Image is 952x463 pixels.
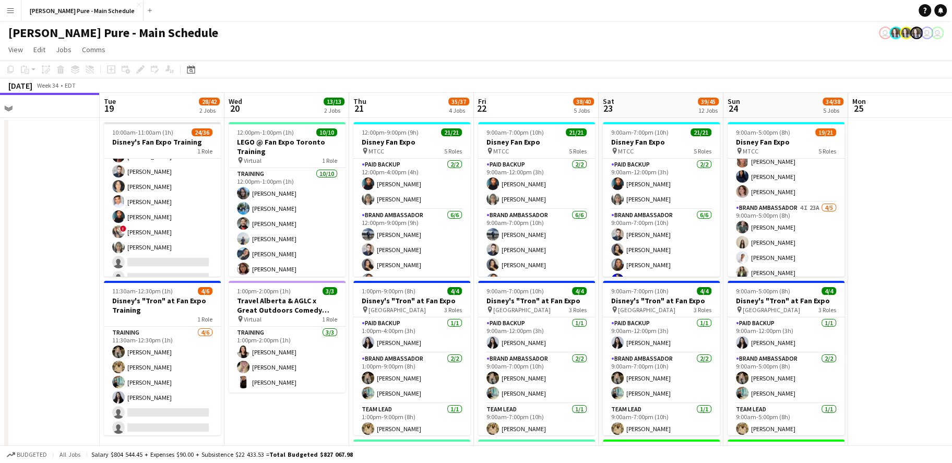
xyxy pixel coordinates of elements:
span: 21/21 [691,128,711,136]
span: 4/4 [572,287,587,295]
div: 5 Jobs [823,106,843,114]
h3: LEGO @ Fan Expo Toronto Training [229,137,346,156]
span: 5 Roles [444,147,462,155]
span: 21 [352,102,366,114]
span: 35/37 [448,98,469,105]
a: Edit [29,43,50,56]
span: 21/21 [441,128,462,136]
h3: Disney Fan Expo [728,137,844,147]
app-card-role: Team Lead1/11:00pm-9:00pm (8h)[PERSON_NAME] [353,403,470,439]
span: 28/42 [199,98,220,105]
app-card-role: Paid Backup2/29:00am-12:00pm (3h)[PERSON_NAME][PERSON_NAME] [478,159,595,209]
span: [GEOGRAPHIC_DATA] [493,306,551,314]
app-card-role: Brand Ambassador2/29:00am-7:00pm (10h)[PERSON_NAME][PERSON_NAME] [478,353,595,403]
span: Sun [728,97,740,106]
span: 3 Roles [444,306,462,314]
span: MTCC [743,147,758,155]
span: 3 Roles [694,306,711,314]
span: 19 [102,102,116,114]
div: 12:00pm-9:00pm (9h)21/21Disney Fan Expo MTCC5 RolesPaid Backup2/212:00pm-4:00pm (4h)[PERSON_NAME]... [353,122,470,277]
span: 3/3 [323,287,337,295]
app-user-avatar: Leticia Fayzano [879,27,891,39]
div: 1:00pm-2:00pm (1h)3/3Travel Alberta & AGLC x Great Outdoors Comedy Festival Training Virtual1 Rol... [229,281,346,393]
div: 1:00pm-9:00pm (8h)4/4Disney's "Tron" at Fan Expo [GEOGRAPHIC_DATA]3 RolesPaid Backup1/11:00pm-4:0... [353,281,470,435]
span: 5 Roles [694,147,711,155]
div: EDT [65,81,76,89]
app-card-role: Team Lead1/19:00am-5:00pm (8h)[PERSON_NAME] [728,403,844,439]
span: 4/4 [697,287,711,295]
span: 1 Role [197,147,212,155]
span: 9:00am-5:00pm (8h) [736,287,790,295]
h3: Disney's "Tron" at Fan Expo [478,296,595,305]
span: Virtual [244,315,261,323]
a: Jobs [52,43,76,56]
app-job-card: 9:00am-7:00pm (10h)21/21Disney Fan Expo MTCC5 RolesPaid Backup2/29:00am-12:00pm (3h)[PERSON_NAME]... [603,122,720,277]
app-job-card: 11:30am-12:30pm (1h)4/6Disney's "Tron" at Fan Expo Training1 RoleTraining4/611:30am-12:30pm (1h)[... [104,281,221,435]
span: 4/6 [198,287,212,295]
span: 9:00am-7:00pm (10h) [486,128,544,136]
span: 9:00am-5:00pm (8h) [736,128,790,136]
app-card-role: Brand Ambassador2/21:00pm-9:00pm (8h)[PERSON_NAME][PERSON_NAME] [353,353,470,403]
span: 24/36 [192,128,212,136]
app-card-role: Brand Ambassador2/29:00am-7:00pm (10h)[PERSON_NAME][PERSON_NAME] [603,353,720,403]
h3: Travel Alberta & AGLC x Great Outdoors Comedy Festival Training [229,296,346,315]
span: 23 [601,102,614,114]
app-card-role: Paid Backup1/19:00am-12:00pm (3h)[PERSON_NAME] [728,317,844,353]
app-job-card: 10:00am-11:00am (1h)24/36Disney's Fan Expo Training1 Role[PERSON_NAME][PERSON_NAME][PERSON_NAME][... [104,122,221,277]
span: 19/21 [815,128,836,136]
span: [GEOGRAPHIC_DATA] [368,306,426,314]
app-card-role: Team Lead1/19:00am-7:00pm (10h)[PERSON_NAME] [478,403,595,439]
app-card-role: Training3/31:00pm-2:00pm (1h)[PERSON_NAME][PERSON_NAME][PERSON_NAME] [229,327,346,393]
app-user-avatar: Ashleigh Rains [910,27,923,39]
div: 9:00am-7:00pm (10h)4/4Disney's "Tron" at Fan Expo [GEOGRAPHIC_DATA]3 RolesPaid Backup1/19:00am-12... [603,281,720,435]
app-card-role: Paid Backup1/19:00am-12:00pm (3h)[PERSON_NAME] [478,317,595,353]
h3: Disney's Fan Expo Training [104,137,221,147]
h3: Disney's "Tron" at Fan Expo [728,296,844,305]
span: Fri [478,97,486,106]
span: 24 [726,102,740,114]
app-card-role: Paid Backup2/212:00pm-4:00pm (4h)[PERSON_NAME][PERSON_NAME] [353,159,470,209]
app-card-role: Paid Backup2/29:00am-12:00pm (3h)[PERSON_NAME][PERSON_NAME] [603,159,720,209]
span: 1:00pm-2:00pm (1h) [237,287,291,295]
span: 1 Role [197,315,212,323]
span: View [8,45,23,54]
app-job-card: 9:00am-7:00pm (10h)21/21Disney Fan Expo MTCC5 RolesPaid Backup2/29:00am-12:00pm (3h)[PERSON_NAME]... [478,122,595,277]
span: Total Budgeted $827 067.98 [269,450,353,458]
span: MTCC [368,147,384,155]
div: 4 Jobs [449,106,469,114]
app-user-avatar: Ashleigh Rains [889,27,902,39]
span: Comms [82,45,105,54]
app-job-card: 9:00am-7:00pm (10h)4/4Disney's "Tron" at Fan Expo [GEOGRAPHIC_DATA]3 RolesPaid Backup1/19:00am-12... [478,281,595,435]
span: 12:00pm-1:00pm (1h) [237,128,294,136]
span: Wed [229,97,242,106]
span: Edit [33,45,45,54]
span: 39/45 [698,98,719,105]
span: 3 Roles [569,306,587,314]
app-card-role: Paid Backup1/11:00pm-4:00pm (3h)[PERSON_NAME] [353,317,470,353]
span: 20 [227,102,242,114]
span: 9:00am-7:00pm (10h) [611,287,669,295]
span: 12:00pm-9:00pm (9h) [362,128,419,136]
span: 21/21 [566,128,587,136]
span: [GEOGRAPHIC_DATA] [618,306,675,314]
div: Salary $804 544.45 + Expenses $90.00 + Subsistence $22 433.53 = [91,450,353,458]
span: 5 Roles [569,147,587,155]
button: Budgeted [5,449,49,460]
div: 2 Jobs [199,106,219,114]
h1: [PERSON_NAME] Pure - Main Schedule [8,25,218,41]
a: Comms [78,43,110,56]
app-card-role: Training10/1012:00pm-1:00pm (1h)[PERSON_NAME][PERSON_NAME][PERSON_NAME][PERSON_NAME][PERSON_NAME]... [229,168,346,343]
span: 13/13 [324,98,344,105]
span: 25 [851,102,866,114]
span: 9:00am-7:00pm (10h) [611,128,669,136]
span: ! [120,225,126,232]
h3: Disney's "Tron" at Fan Expo [603,296,720,305]
app-user-avatar: Tifany Scifo [931,27,944,39]
div: 9:00am-5:00pm (8h)19/21Disney Fan Expo MTCC5 Roles![PERSON_NAME][PERSON_NAME][PERSON_NAME][PERSON... [728,122,844,277]
span: 34/38 [823,98,843,105]
span: 22 [477,102,486,114]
